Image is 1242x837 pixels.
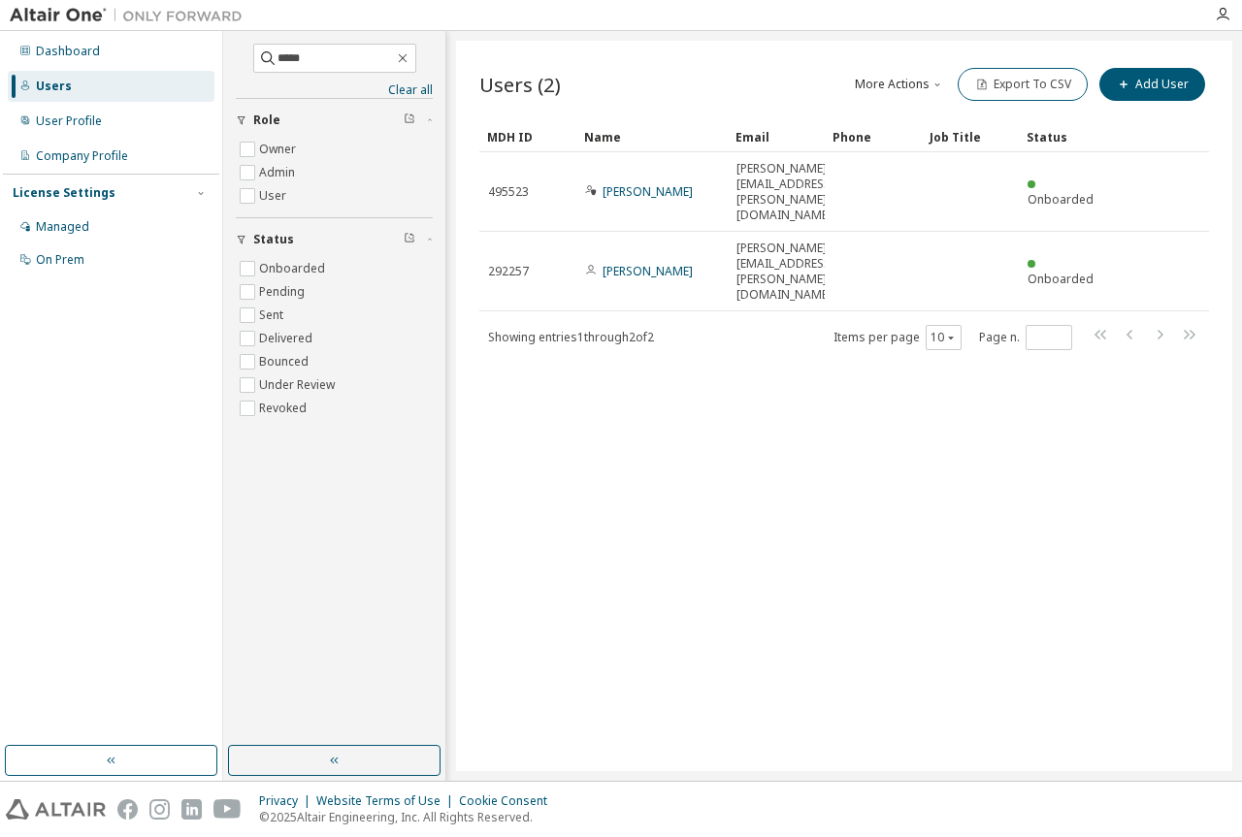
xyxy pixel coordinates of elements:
div: Phone [833,121,914,152]
button: More Actions [853,68,946,101]
div: On Prem [36,252,84,268]
span: Page n. [979,325,1072,350]
label: Delivered [259,327,316,350]
span: Clear filter [404,232,415,247]
button: Status [236,218,433,261]
label: Onboarded [259,257,329,280]
img: youtube.svg [213,799,242,820]
button: Export To CSV [958,68,1088,101]
span: 292257 [488,264,529,279]
p: © 2025 Altair Engineering, Inc. All Rights Reserved. [259,809,559,825]
div: License Settings [13,185,115,201]
span: 495523 [488,184,529,200]
div: Name [584,121,720,152]
label: Under Review [259,373,339,397]
div: Users [36,79,72,94]
span: Role [253,113,280,128]
span: Onboarded [1028,191,1094,208]
div: Managed [36,219,89,235]
div: Website Terms of Use [316,793,459,809]
img: Altair One [10,6,252,25]
img: altair_logo.svg [6,799,106,820]
div: Privacy [259,793,316,809]
span: [PERSON_NAME][EMAIL_ADDRESS][PERSON_NAME][DOMAIN_NAME] [736,161,834,223]
label: Admin [259,161,299,184]
button: Add User [1099,68,1205,101]
label: Sent [259,304,287,327]
div: Dashboard [36,44,100,59]
label: Bounced [259,350,312,373]
label: Revoked [259,397,310,420]
img: instagram.svg [149,799,170,820]
div: Email [735,121,817,152]
a: [PERSON_NAME] [603,263,693,279]
button: Role [236,99,433,142]
span: Status [253,232,294,247]
div: Status [1027,121,1108,152]
div: Company Profile [36,148,128,164]
img: linkedin.svg [181,799,202,820]
label: User [259,184,290,208]
div: Cookie Consent [459,793,559,809]
span: Showing entries 1 through 2 of 2 [488,329,654,345]
div: MDH ID [487,121,569,152]
img: facebook.svg [117,799,138,820]
div: User Profile [36,113,102,129]
span: Items per page [833,325,962,350]
a: Clear all [236,82,433,98]
span: Users (2) [479,71,561,98]
label: Pending [259,280,309,304]
span: [PERSON_NAME][EMAIL_ADDRESS][PERSON_NAME][DOMAIN_NAME] [736,241,834,303]
label: Owner [259,138,300,161]
button: 10 [931,330,957,345]
a: [PERSON_NAME] [603,183,693,200]
div: Job Title [930,121,1011,152]
span: Clear filter [404,113,415,128]
span: Onboarded [1028,271,1094,287]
